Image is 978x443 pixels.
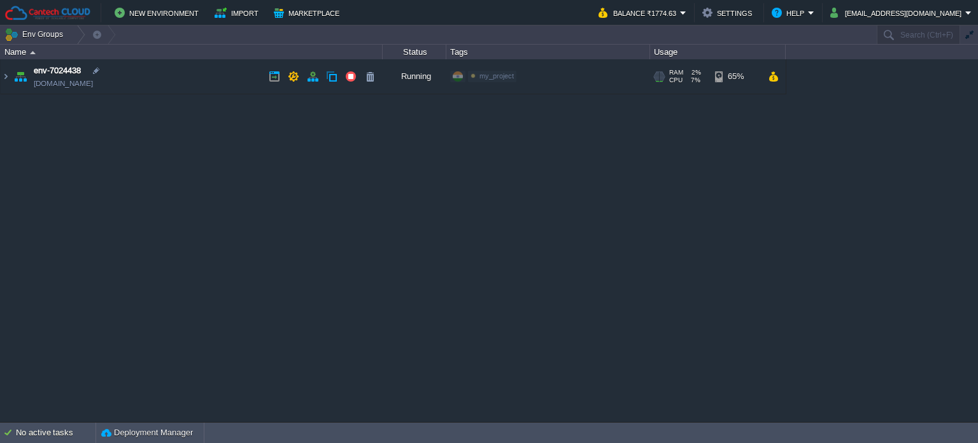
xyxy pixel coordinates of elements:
img: AMDAwAAAACH5BAEAAAAALAAAAAABAAEAAAICRAEAOw== [11,59,29,94]
span: CPU [669,76,683,84]
div: Running [383,59,446,94]
div: Tags [447,45,649,59]
button: [EMAIL_ADDRESS][DOMAIN_NAME] [830,5,965,20]
div: No active tasks [16,423,96,443]
span: RAM [669,69,683,76]
span: 2% [688,69,701,76]
div: Status [383,45,446,59]
button: Env Groups [4,25,67,43]
img: Cantech Cloud [4,5,91,21]
button: Settings [702,5,756,20]
a: env-7024438 [34,64,81,77]
button: Balance ₹1774.63 [599,5,680,20]
span: my_project [479,72,514,80]
button: Deployment Manager [101,426,193,439]
button: Marketplace [274,5,343,20]
div: Name [1,45,382,59]
div: 65% [715,59,756,94]
img: AMDAwAAAACH5BAEAAAAALAAAAAABAAEAAAICRAEAOw== [1,59,11,94]
span: 7% [688,76,700,84]
button: Help [772,5,808,20]
a: [DOMAIN_NAME] [34,77,93,90]
button: Import [215,5,262,20]
button: New Environment [115,5,202,20]
div: Usage [651,45,785,59]
img: AMDAwAAAACH5BAEAAAAALAAAAAABAAEAAAICRAEAOw== [30,51,36,54]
